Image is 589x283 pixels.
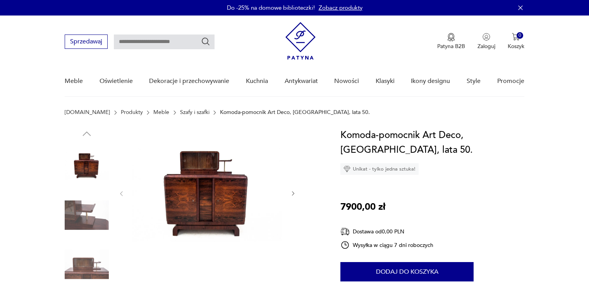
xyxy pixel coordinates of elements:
a: Oświetlenie [100,66,133,96]
a: Ikony designu [411,66,450,96]
img: Patyna - sklep z meblami i dekoracjami vintage [285,22,316,60]
p: Do -25% na domowe biblioteczki! [227,4,315,12]
h1: Komoda-pomocnik Art Deco, [GEOGRAPHIC_DATA], lata 50. [340,128,524,157]
a: Meble [153,109,169,116]
button: Szukaj [201,37,210,46]
a: Klasyki [376,66,395,96]
a: Ikona medaluPatyna B2B [437,33,465,50]
a: Dekoracje i przechowywanie [149,66,229,96]
img: Zdjęcie produktu Komoda-pomocnik Art Deco, Polska, lata 50. [65,193,109,237]
p: Koszyk [508,43,524,50]
a: Nowości [334,66,359,96]
a: Produkty [121,109,143,116]
button: 0Koszyk [508,33,524,50]
div: 0 [517,32,523,39]
a: Szafy i szafki [180,109,209,116]
p: Zaloguj [477,43,495,50]
button: Sprzedawaj [65,35,108,49]
a: Sprzedawaj [65,40,108,45]
img: Zdjęcie produktu Komoda-pomocnik Art Deco, Polska, lata 50. [65,143,109,188]
img: Ikona dostawy [340,227,350,236]
a: Promocje [497,66,524,96]
a: [DOMAIN_NAME] [65,109,110,116]
a: Antykwariat [285,66,318,96]
img: Ikona diamentu [343,166,350,173]
div: Dostawa od 0,00 PLN [340,227,433,236]
a: Kuchnia [246,66,268,96]
a: Style [467,66,481,96]
img: Zdjęcie produktu Komoda-pomocnik Art Deco, Polska, lata 50. [132,128,282,258]
div: Unikat - tylko jedna sztuka! [340,163,419,175]
img: Ikona medalu [447,33,455,41]
button: Patyna B2B [437,33,465,50]
img: Ikona koszyka [512,33,520,41]
p: 7900,00 zł [340,200,385,214]
div: Wysyłka w ciągu 7 dni roboczych [340,240,433,250]
button: Zaloguj [477,33,495,50]
a: Zobacz produkty [319,4,362,12]
a: Meble [65,66,83,96]
p: Patyna B2B [437,43,465,50]
button: Dodaj do koszyka [340,262,474,281]
p: Komoda-pomocnik Art Deco, [GEOGRAPHIC_DATA], lata 50. [220,109,370,116]
img: Ikonka użytkownika [483,33,490,41]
